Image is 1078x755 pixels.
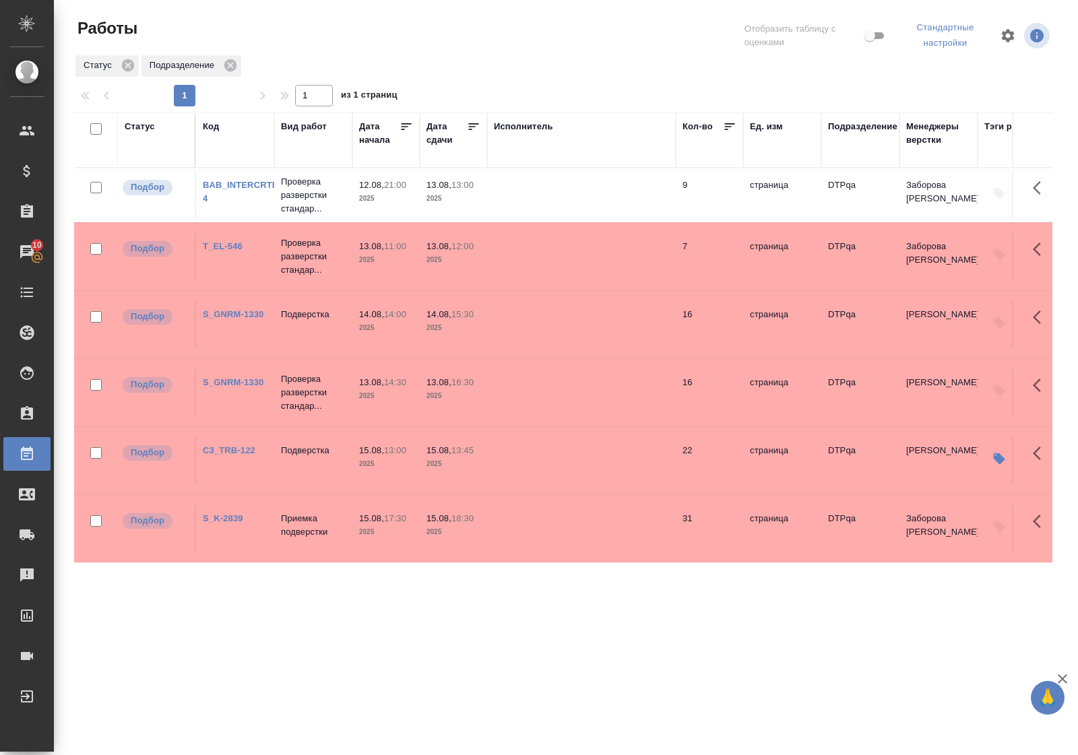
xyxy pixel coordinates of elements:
[426,513,451,523] p: 15.08,
[121,444,188,462] div: Можно подбирать исполнителей
[341,87,398,106] span: из 1 страниц
[384,180,406,190] p: 21:00
[75,55,139,77] div: Статус
[1025,172,1057,204] button: Здесь прячутся важные кнопки
[984,178,1014,208] button: Добавить тэги
[984,240,1014,269] button: Добавить тэги
[74,18,137,39] span: Работы
[24,238,50,252] span: 10
[1031,681,1065,715] button: 🙏
[821,301,899,348] td: DTPqa
[984,512,1014,541] button: Добавить тэги
[121,178,188,197] div: Можно подбирать исполнителей
[426,120,467,147] div: Дата сдачи
[203,120,219,133] div: Код
[281,120,327,133] div: Вид работ
[131,514,164,527] p: Подбор
[426,445,451,455] p: 15.08,
[1025,233,1057,265] button: Здесь прячутся важные кнопки
[426,321,480,335] p: 2025
[750,120,783,133] div: Ед. изм
[131,310,164,323] p: Подбор
[384,513,406,523] p: 17:30
[426,377,451,387] p: 13.08,
[203,180,280,203] a: BAB_INTERCRTF-4
[121,240,188,258] div: Можно подбирать исполнителей
[359,253,413,267] p: 2025
[3,235,51,269] a: 10
[451,309,474,319] p: 15:30
[384,445,406,455] p: 13:00
[494,120,553,133] div: Исполнитель
[821,233,899,280] td: DTPqa
[906,308,971,321] p: [PERSON_NAME]
[676,437,743,484] td: 22
[1025,505,1057,537] button: Здесь прячутся важные кнопки
[821,437,899,484] td: DTPqa
[359,525,413,539] p: 2025
[1025,437,1057,469] button: Здесь прячутся важные кнопки
[451,377,474,387] p: 16:30
[744,22,862,49] span: Отобразить таблицу с оценками
[743,369,821,416] td: страница
[426,457,480,471] p: 2025
[676,233,743,280] td: 7
[281,372,346,413] p: Проверка разверстки стандар...
[131,180,164,194] p: Подбор
[150,59,219,72] p: Подразделение
[125,120,155,133] div: Статус
[426,180,451,190] p: 13.08,
[426,309,451,319] p: 14.08,
[384,241,406,251] p: 11:00
[203,309,263,319] a: S_GNRM-1330
[359,321,413,335] p: 2025
[384,377,406,387] p: 14:30
[743,505,821,552] td: страница
[384,309,406,319] p: 14:00
[281,308,346,321] p: Подверстка
[906,512,971,539] p: Заборова [PERSON_NAME]
[281,444,346,457] p: Подверстка
[906,178,971,205] p: Заборова [PERSON_NAME]
[203,445,255,455] a: C3_TRB-122
[676,172,743,219] td: 9
[121,376,188,394] div: Можно подбирать исполнителей
[984,308,1014,337] button: Добавить тэги
[451,180,474,190] p: 13:00
[359,192,413,205] p: 2025
[984,444,1014,473] button: Изменить тэги
[743,437,821,484] td: страница
[84,59,117,72] p: Статус
[426,389,480,403] p: 2025
[676,505,743,552] td: 31
[743,301,821,348] td: страница
[121,308,188,326] div: Можно подбирать исполнителей
[359,457,413,471] p: 2025
[683,120,713,133] div: Кол-во
[451,241,474,251] p: 12:00
[984,376,1014,405] button: Добавить тэги
[899,18,992,54] div: split button
[203,241,243,251] a: T_EL-546
[676,369,743,416] td: 16
[676,301,743,348] td: 16
[281,175,346,216] p: Проверка разверстки стандар...
[203,377,263,387] a: S_GNRM-1330
[359,445,384,455] p: 15.08,
[141,55,241,77] div: Подразделение
[828,120,897,133] div: Подразделение
[821,505,899,552] td: DTPqa
[281,236,346,277] p: Проверка разверстки стандар...
[1025,369,1057,401] button: Здесь прячутся важные кнопки
[1025,301,1057,333] button: Здесь прячутся важные кнопки
[281,512,346,539] p: Приемка подверстки
[426,192,480,205] p: 2025
[906,376,971,389] p: [PERSON_NAME]
[121,512,188,530] div: Можно подбирать исполнителей
[131,242,164,255] p: Подбор
[131,378,164,391] p: Подбор
[359,309,384,319] p: 14.08,
[359,389,413,403] p: 2025
[821,369,899,416] td: DTPqa
[203,513,243,523] a: S_K-2839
